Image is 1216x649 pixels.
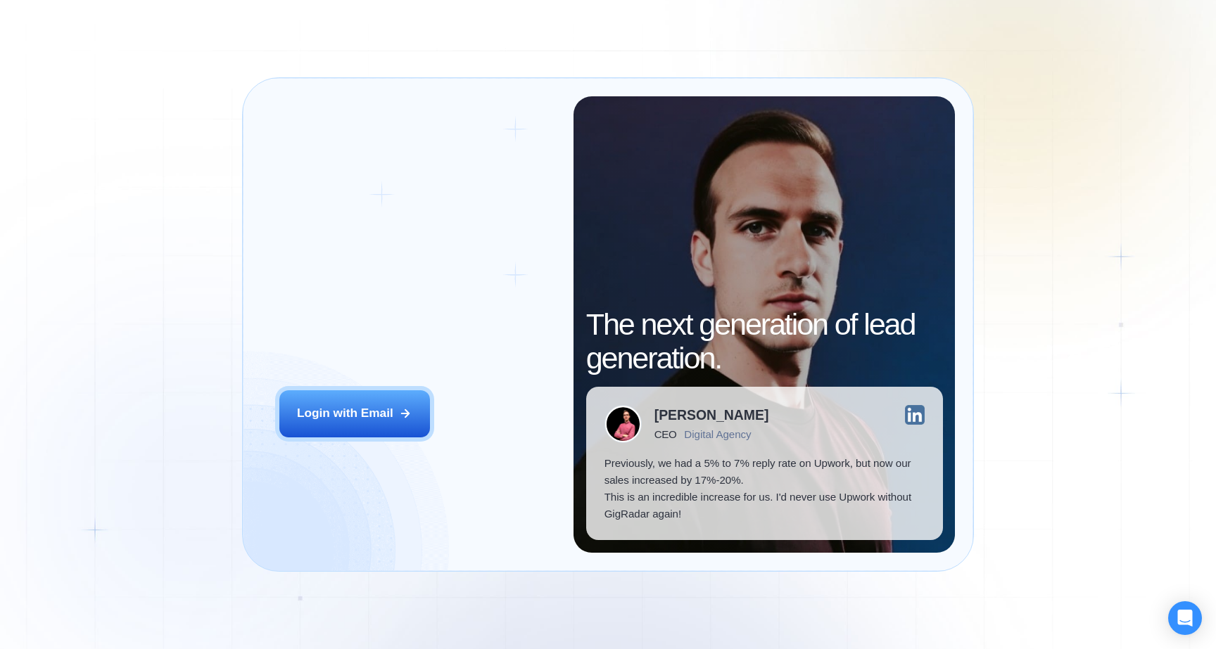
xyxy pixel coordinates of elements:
[654,409,769,422] div: [PERSON_NAME]
[604,455,925,522] p: Previously, we had a 5% to 7% reply rate on Upwork, but now our sales increased by 17%-20%. This ...
[279,390,430,437] button: Login with Email
[297,405,393,422] div: Login with Email
[586,308,943,375] h2: The next generation of lead generation.
[684,428,751,440] div: Digital Agency
[1168,601,1202,635] div: Open Intercom Messenger
[654,428,677,440] div: CEO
